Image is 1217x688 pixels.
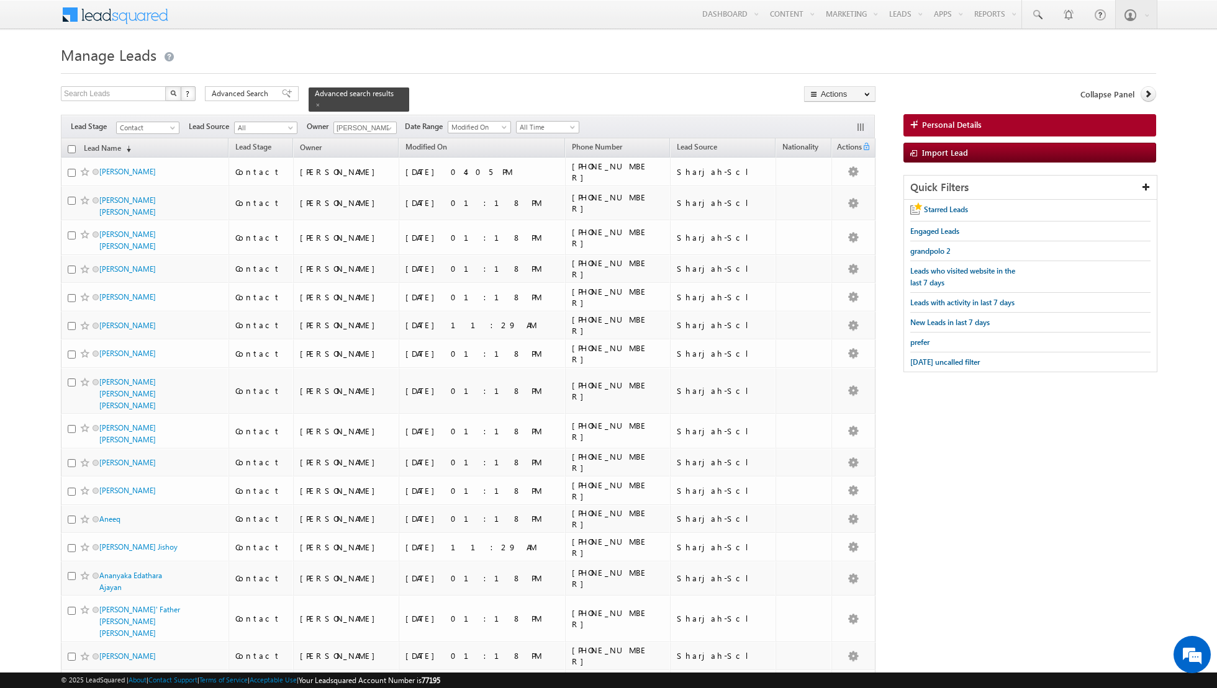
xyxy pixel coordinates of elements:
span: Lead Source [677,142,717,151]
div: [DATE] 01:18 PM [405,385,560,396]
span: Date Range [405,121,448,132]
div: Quick Filters [904,176,1157,200]
div: Contact [235,166,288,177]
div: Sharjah-Scl [677,513,770,524]
a: Contact Support [148,676,197,684]
input: Type to Search [333,122,397,134]
div: [PHONE_NUMBER] [572,451,653,473]
div: [PERSON_NAME] [300,197,393,208]
div: [PERSON_NAME] [300,319,393,331]
div: [PHONE_NUMBER] [572,507,653,530]
span: Leads who visited website in the last 7 days [910,266,1015,287]
span: All Time [517,122,576,133]
a: [PERSON_NAME] [99,458,156,467]
div: Sharjah-Scl [677,573,770,584]
a: Phone Number [566,140,628,156]
div: [PHONE_NUMBER] [572,314,653,336]
div: [DATE] 11:29 AM [405,319,560,331]
div: [DATE] 04:05 PM [405,166,560,177]
span: [DATE] uncalled filter [910,357,980,367]
div: Sharjah-Scl [677,232,770,243]
input: Check all records [68,145,76,153]
a: Acceptable Use [250,676,297,684]
div: [PERSON_NAME] [300,485,393,496]
div: [PERSON_NAME] [300,232,393,243]
span: Nationality [782,142,818,151]
span: Collapse Panel [1080,89,1134,100]
div: Sharjah-Scl [677,457,770,468]
span: Owner [300,143,322,152]
div: [PERSON_NAME] [300,263,393,274]
span: Starred Leads [924,205,968,214]
span: grandpolo 2 [910,246,951,256]
div: Sharjah-Scl [677,263,770,274]
div: Contact [235,485,288,496]
span: (sorted descending) [121,144,131,154]
a: Contact [116,122,179,134]
span: Modified On [448,122,507,133]
a: Nationality [776,140,825,156]
div: Contact [235,457,288,468]
div: [DATE] 01:18 PM [405,292,560,303]
div: [PHONE_NUMBER] [572,161,653,183]
a: [PERSON_NAME] [PERSON_NAME] [99,423,156,444]
span: ? [186,88,191,99]
span: Advanced Search [212,88,272,99]
a: [PERSON_NAME] [99,349,156,358]
span: © 2025 LeadSquared | | | | | [61,674,440,686]
span: All [235,122,294,133]
a: [PERSON_NAME] [99,292,156,302]
div: [PERSON_NAME] [300,613,393,624]
div: Contact [235,573,288,584]
div: Contact [235,650,288,661]
div: [PHONE_NUMBER] [572,480,653,502]
span: Personal Details [922,119,982,130]
a: Lead Stage [229,140,278,156]
a: [PERSON_NAME] [99,651,156,661]
div: Sharjah-Scl [677,650,770,661]
img: Search [170,90,176,96]
div: Contact [235,232,288,243]
span: Leads with activity in last 7 days [910,298,1015,307]
a: About [129,676,147,684]
div: [PERSON_NAME] [300,513,393,524]
a: Personal Details [903,114,1156,136]
span: prefer [910,337,930,347]
a: [PERSON_NAME] [99,321,156,330]
div: Sharjah-Scl [677,292,770,303]
div: Sharjah-Scl [677,542,770,553]
a: Lead Name(sorted descending) [78,141,137,157]
div: [DATE] 01:18 PM [405,197,560,208]
div: Contact [235,292,288,303]
a: Aneeq [99,514,120,524]
div: Sharjah-Scl [677,426,770,437]
div: [DATE] 11:29 AM [405,542,560,553]
div: [DATE] 01:18 PM [405,426,560,437]
a: [PERSON_NAME] Jishoy [99,542,178,552]
div: [DATE] 01:18 PM [405,573,560,584]
div: Contact [235,385,288,396]
div: Sharjah-Scl [677,319,770,331]
div: [PHONE_NUMBER] [572,645,653,667]
span: Modified On [405,142,447,151]
button: ? [181,86,196,101]
a: [PERSON_NAME] [PERSON_NAME] [99,230,156,251]
div: [PHONE_NUMBER] [572,192,653,214]
div: [PERSON_NAME] [300,348,393,359]
div: Sharjah-Scl [677,385,770,396]
div: [DATE] 01:18 PM [405,263,560,274]
a: Show All Items [380,122,396,135]
div: [PHONE_NUMBER] [572,257,653,280]
span: Owner [307,121,333,132]
div: [PERSON_NAME] [300,457,393,468]
a: [PERSON_NAME] [99,167,156,176]
a: Terms of Service [199,676,248,684]
a: [PERSON_NAME] [PERSON_NAME] [PERSON_NAME] [99,377,156,410]
div: [PHONE_NUMBER] [572,536,653,558]
a: Modified On [448,121,511,133]
span: Your Leadsquared Account Number is [299,676,440,685]
div: [PHONE_NUMBER] [572,567,653,589]
a: Ananyaka Edathara Ajayan [99,571,162,592]
div: Sharjah-Scl [677,485,770,496]
div: [PERSON_NAME] [300,542,393,553]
